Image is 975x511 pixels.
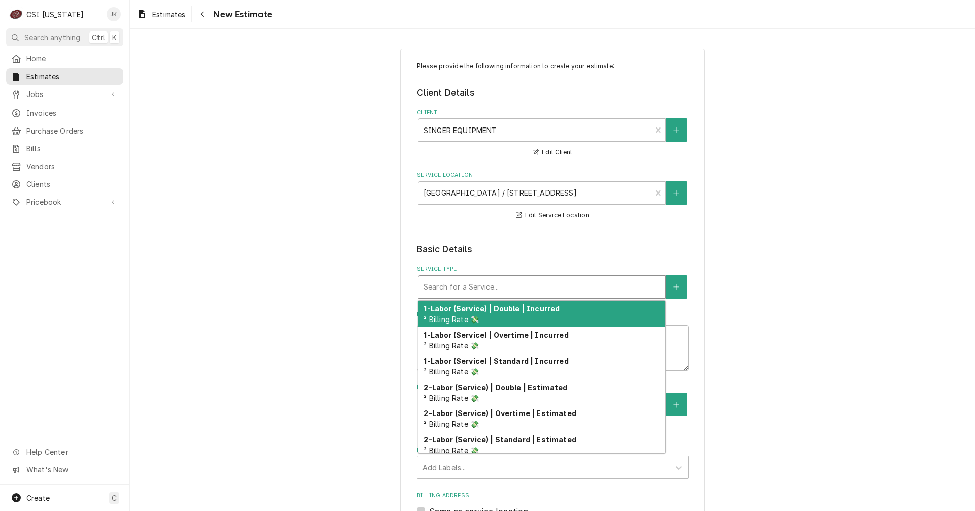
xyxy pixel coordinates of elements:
[666,393,687,416] button: Create New Equipment
[6,176,123,193] a: Clients
[26,125,118,136] span: Purchase Orders
[26,9,84,20] div: CSI [US_STATE]
[424,420,479,428] span: ² Billing Rate 💸
[417,243,689,256] legend: Basic Details
[417,446,689,479] div: Labels
[107,7,121,21] div: JK
[6,68,123,85] a: Estimates
[26,197,103,207] span: Pricebook
[417,61,689,71] p: Please provide the following information to create your estimate:
[26,71,118,82] span: Estimates
[9,7,23,21] div: C
[6,140,123,157] a: Bills
[6,122,123,139] a: Purchase Orders
[26,161,118,172] span: Vendors
[26,494,50,502] span: Create
[673,126,679,134] svg: Create New Client
[424,341,479,350] span: ² Billing Rate 💸
[26,89,103,100] span: Jobs
[666,275,687,299] button: Create New Service
[26,53,118,64] span: Home
[514,209,591,222] button: Edit Service Location
[112,493,117,503] span: C
[152,9,185,20] span: Estimates
[417,446,689,454] label: Labels
[417,171,689,221] div: Service Location
[24,32,80,43] span: Search anything
[417,311,689,319] label: Reason For Call
[424,367,479,376] span: ² Billing Rate 💸
[666,181,687,205] button: Create New Location
[133,6,189,23] a: Estimates
[424,331,568,339] strong: 1-Labor (Service) | Overtime | Incurred
[673,283,679,291] svg: Create New Service
[417,492,689,500] label: Billing Address
[26,446,117,457] span: Help Center
[424,383,567,392] strong: 2-Labor (Service) | Double | Estimated
[417,109,689,159] div: Client
[417,265,689,273] label: Service Type
[417,383,689,433] div: Equipment
[417,86,689,100] legend: Client Details
[9,7,23,21] div: CSI Kentucky's Avatar
[107,7,121,21] div: Jeff Kuehl's Avatar
[6,443,123,460] a: Go to Help Center
[673,401,679,408] svg: Create New Equipment
[92,32,105,43] span: Ctrl
[6,158,123,175] a: Vendors
[26,108,118,118] span: Invoices
[6,105,123,121] a: Invoices
[26,143,118,154] span: Bills
[424,409,576,418] strong: 2-Labor (Service) | Overtime | Estimated
[6,194,123,210] a: Go to Pricebook
[417,311,689,370] div: Reason For Call
[424,304,560,313] strong: 1-Labor (Service) | Double | Incurred
[531,146,574,159] button: Edit Client
[210,8,272,21] span: New Estimate
[112,32,117,43] span: K
[417,383,689,391] label: Equipment
[417,265,689,298] div: Service Type
[424,315,479,324] span: ² Billing Rate 💸
[26,464,117,475] span: What's New
[6,28,123,46] button: Search anythingCtrlK
[666,118,687,142] button: Create New Client
[424,435,576,444] strong: 2-Labor (Service) | Standard | Estimated
[194,6,210,22] button: Navigate back
[6,86,123,103] a: Go to Jobs
[26,179,118,189] span: Clients
[417,171,689,179] label: Service Location
[424,446,479,455] span: ² Billing Rate 💸
[6,461,123,478] a: Go to What's New
[6,50,123,67] a: Home
[417,109,689,117] label: Client
[673,189,679,197] svg: Create New Location
[424,394,479,402] span: ² Billing Rate 💸
[424,357,568,365] strong: 1-Labor (Service) | Standard | Incurred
